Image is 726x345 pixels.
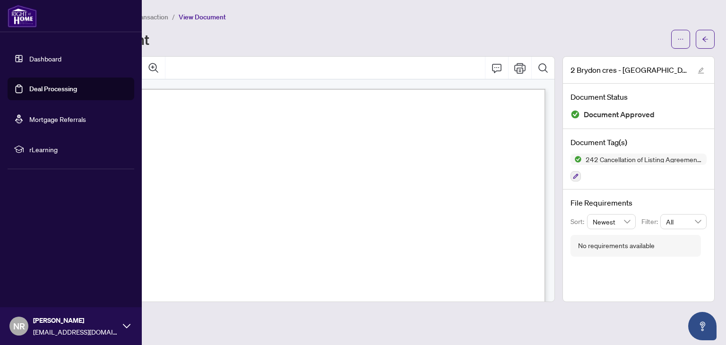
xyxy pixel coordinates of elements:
[570,216,587,227] p: Sort:
[702,36,709,43] span: arrow-left
[33,315,118,326] span: [PERSON_NAME]
[688,312,717,340] button: Open asap
[172,11,175,22] li: /
[179,13,226,21] span: View Document
[593,215,631,229] span: Newest
[666,215,701,229] span: All
[582,156,707,163] span: 242 Cancellation of Listing Agreement - Authority to Offer for Sale
[570,137,707,148] h4: Document Tag(s)
[29,54,61,63] a: Dashboard
[29,144,128,155] span: rLearning
[570,197,707,208] h4: File Requirements
[13,319,25,333] span: NR
[29,115,86,123] a: Mortgage Referrals
[578,241,655,251] div: No requirements available
[8,5,37,27] img: logo
[118,13,168,21] span: View Transaction
[677,36,684,43] span: ellipsis
[698,67,704,74] span: edit
[570,110,580,119] img: Document Status
[584,108,655,121] span: Document Approved
[570,64,689,76] span: 2 Brydon cres - [GEOGRAPHIC_DATA] 242 - Cancellation of Listing Agreement Authority to Offer for ...
[570,91,707,103] h4: Document Status
[641,216,660,227] p: Filter:
[33,327,118,337] span: [EMAIL_ADDRESS][DOMAIN_NAME]
[29,85,77,93] a: Deal Processing
[570,154,582,165] img: Status Icon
